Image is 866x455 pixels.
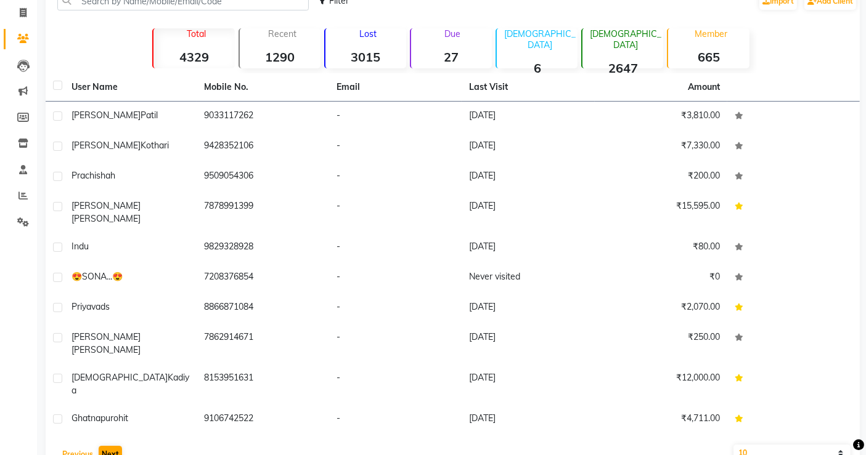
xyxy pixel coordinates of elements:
span: [PERSON_NAME] [71,140,141,151]
span: [PERSON_NAME] [71,110,141,121]
p: Recent [245,28,321,39]
td: 9509054306 [197,162,329,192]
strong: 4329 [153,49,234,65]
span: 😍SONA...😍 [71,271,123,282]
th: User Name [64,73,197,102]
td: 7862914671 [197,323,329,364]
td: - [329,132,462,162]
td: [DATE] [462,293,594,323]
th: Last Visit [462,73,594,102]
p: [DEMOGRAPHIC_DATA] [502,28,578,50]
p: Due [414,28,492,39]
th: Email [329,73,462,102]
td: - [329,323,462,364]
td: - [329,364,462,405]
td: ₹7,330.00 [595,132,727,162]
td: ₹12,000.00 [595,364,727,405]
span: [PERSON_NAME] [71,331,141,342]
td: - [329,233,462,263]
td: 8866871084 [197,293,329,323]
td: 9829328928 [197,233,329,263]
span: kothari [141,140,169,151]
td: [DATE] [462,132,594,162]
td: 9033117262 [197,102,329,132]
strong: 6 [497,60,578,76]
td: ₹2,070.00 [595,293,727,323]
span: [PERSON_NAME] [71,344,141,355]
p: Member [673,28,749,39]
td: - [329,102,462,132]
td: [DATE] [462,323,594,364]
span: purohit [100,413,128,424]
td: ₹250.00 [595,323,727,364]
td: - [329,192,462,233]
strong: 2647 [582,60,663,76]
span: Prachi [71,170,96,181]
td: ₹3,810.00 [595,102,727,132]
td: 9428352106 [197,132,329,162]
span: [DEMOGRAPHIC_DATA] [71,372,168,383]
td: 7208376854 [197,263,329,293]
span: vads [91,301,110,312]
span: indu [71,241,89,252]
td: 8153951631 [197,364,329,405]
strong: 3015 [325,49,406,65]
td: - [329,293,462,323]
span: [PERSON_NAME] [71,213,141,224]
th: Amount [680,73,727,101]
strong: 665 [668,49,749,65]
td: [DATE] [462,405,594,435]
td: Never visited [462,263,594,293]
td: [DATE] [462,192,594,233]
span: patil [141,110,158,121]
span: priya [71,301,91,312]
td: - [329,263,462,293]
td: ₹200.00 [595,162,727,192]
td: [DATE] [462,162,594,192]
span: shah [96,170,115,181]
td: [DATE] [462,233,594,263]
p: Total [158,28,234,39]
td: ₹0 [595,263,727,293]
strong: 27 [411,49,492,65]
td: ₹4,711.00 [595,405,727,435]
td: - [329,405,462,435]
strong: 1290 [240,49,321,65]
th: Mobile No. [197,73,329,102]
p: Lost [330,28,406,39]
p: [DEMOGRAPHIC_DATA] [587,28,663,50]
td: 9106742522 [197,405,329,435]
td: [DATE] [462,102,594,132]
span: [PERSON_NAME] [71,200,141,211]
td: ₹80.00 [595,233,727,263]
span: ghatna [71,413,100,424]
td: 7878991399 [197,192,329,233]
td: ₹15,595.00 [595,192,727,233]
td: - [329,162,462,192]
td: [DATE] [462,364,594,405]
